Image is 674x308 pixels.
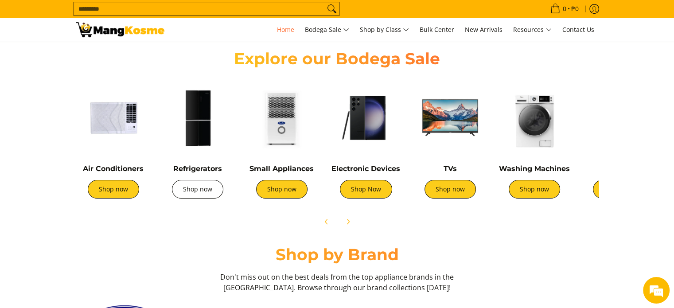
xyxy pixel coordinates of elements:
[328,80,404,156] img: Electronic Devices
[218,272,457,293] h3: Don't miss out on the best deals from the top appliance brands in the [GEOGRAPHIC_DATA]. Browse t...
[509,180,560,199] a: Shop now
[415,18,459,42] a: Bulk Center
[173,164,222,173] a: Refrigerators
[497,80,572,156] img: Washing Machines
[355,18,413,42] a: Shop by Class
[51,96,122,185] span: We're online!
[509,18,556,42] a: Resources
[256,180,308,199] a: Shop now
[300,18,354,42] a: Bodega Sale
[360,24,409,35] span: Shop by Class
[76,22,164,37] img: Mang Kosme: Your Home Appliances Warehouse Sale Partner!
[249,164,314,173] a: Small Appliances
[581,80,656,156] img: Cookers
[460,18,507,42] a: New Arrivals
[420,25,454,34] span: Bulk Center
[413,80,488,156] img: TVs
[561,6,568,12] span: 0
[444,164,457,173] a: TVs
[209,49,466,69] h2: Explore our Bodega Sale
[513,24,552,35] span: Resources
[273,18,299,42] a: Home
[465,25,503,34] span: New Arrivals
[305,24,349,35] span: Bodega Sale
[340,180,392,199] a: Shop Now
[338,212,358,231] button: Next
[558,18,599,42] a: Contact Us
[173,18,599,42] nav: Main Menu
[145,4,167,26] div: Minimize live chat window
[83,164,144,173] a: Air Conditioners
[562,25,594,34] span: Contact Us
[548,4,581,14] span: •
[331,164,400,173] a: Electronic Devices
[425,180,476,199] a: Shop now
[76,245,599,265] h2: Shop by Brand
[160,80,235,156] img: Refrigerators
[4,210,169,241] textarea: Type your message and hit 'Enter'
[46,50,149,61] div: Chat with us now
[244,80,319,156] img: Small Appliances
[172,180,223,199] a: Shop now
[317,212,336,231] button: Previous
[88,180,139,199] a: Shop now
[76,80,151,156] img: Air Conditioners
[570,6,580,12] span: ₱0
[499,164,570,173] a: Washing Machines
[277,25,294,34] span: Home
[593,180,644,199] a: Shop now
[325,2,339,16] button: Search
